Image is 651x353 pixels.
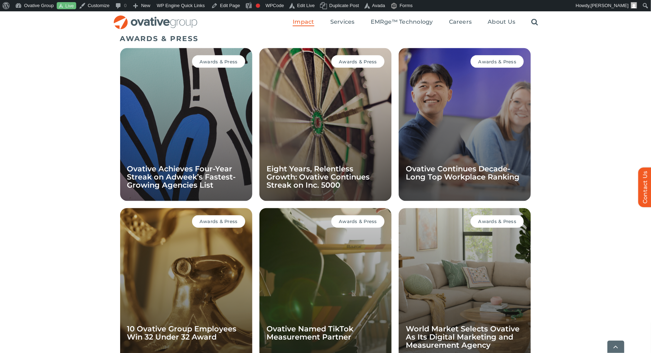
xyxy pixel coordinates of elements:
[406,165,520,182] a: Ovative Continues Decade-Long Top Workplace Ranking
[256,4,260,8] div: Focus keyphrase not set
[293,11,538,34] nav: Menu
[57,2,76,10] a: Live
[113,15,198,21] a: OG_Full_horizontal_RGB
[266,325,353,342] a: Ovative Named TikTok Measurement Partner
[127,325,237,342] a: 10 Ovative Group Employees Win 32 Under 32 Award
[293,18,314,26] a: Impact
[449,18,472,26] a: Careers
[532,18,538,26] a: Search
[127,165,236,190] a: Ovative Achieves Four-Year Streak on Adweek’s Fastest-Growing Agencies List
[330,18,355,26] a: Services
[371,18,433,26] a: EMRge™ Technology
[120,34,531,43] h5: AWARDS & PRESS
[591,3,629,8] span: [PERSON_NAME]
[266,165,370,190] a: Eight Years, Relentless Growth: Ovative Continues Streak on Inc. 5000
[488,18,516,26] a: About Us
[406,325,520,350] a: World Market Selects Ovative As Its Digital Marketing and Measurement Agency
